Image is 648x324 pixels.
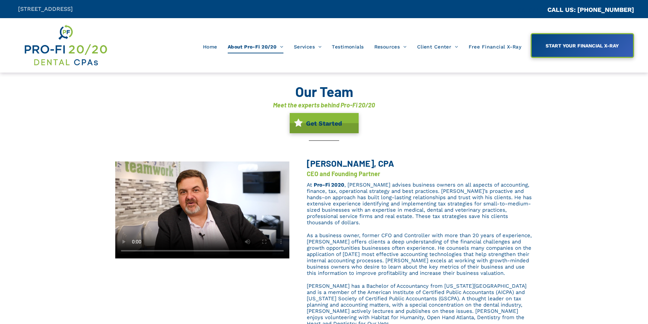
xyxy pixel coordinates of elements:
a: Resources [369,40,412,53]
font: Our Team [295,83,353,100]
a: Get Started [290,113,359,133]
span: [PERSON_NAME], CPA [307,158,394,168]
a: Testimonials [327,40,369,53]
img: Get Dental CPA Consulting, Bookkeeping, & Bank Loans [23,23,108,67]
span: Get Started [304,116,344,130]
span: , [PERSON_NAME] advises business owners on all aspects of accounting, finance, tax, operational s... [307,182,532,226]
a: Client Center [412,40,463,53]
a: Pro-Fi 2020 [314,182,344,188]
span: [STREET_ADDRESS] [18,6,73,12]
a: Home [198,40,222,53]
a: Free Financial X-Ray [463,40,526,53]
font: CEO and Founding Partner [307,170,380,178]
span: At [307,182,312,188]
a: START YOUR FINANCIAL X-RAY [531,33,634,58]
span: START YOUR FINANCIAL X-RAY [543,39,621,52]
a: CALL US: [PHONE_NUMBER] [547,6,634,13]
font: Meet the experts behind Pro-Fi 20/20 [273,101,375,109]
span: As a business owner, former CFO and Controller with more than 20 years of experience, [PERSON_NAM... [307,232,532,276]
a: About Pro-Fi 20/20 [222,40,289,53]
a: Services [289,40,327,53]
span: CA::CALLC [518,7,547,13]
